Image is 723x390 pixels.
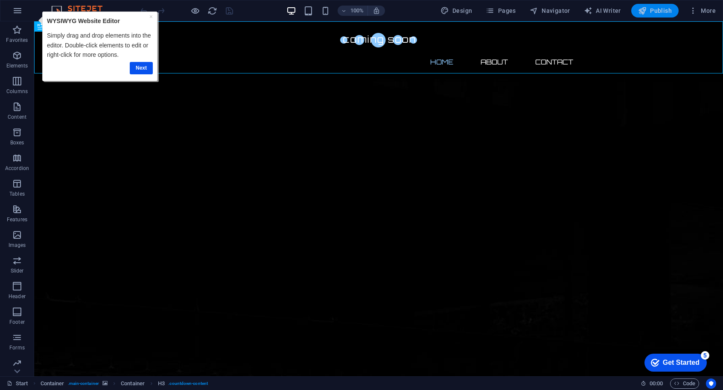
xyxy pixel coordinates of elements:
[641,378,663,389] h6: Session time
[486,6,516,15] span: Pages
[121,378,145,389] span: Click to select. Double-click to edit
[114,2,117,9] a: ×
[114,0,117,10] div: Close tooltip
[440,6,472,15] span: Design
[10,139,24,146] p: Boxes
[6,62,28,69] p: Elements
[706,378,716,389] button: Usercentrics
[685,4,719,18] button: More
[11,19,117,48] p: Simply drag and drop elements into the editor. Double-click elements to edit or right-click for m...
[9,293,26,300] p: Header
[9,191,25,197] p: Tables
[584,6,621,15] span: AI Writer
[674,378,695,389] span: Code
[207,6,217,16] button: reload
[7,4,69,22] div: Get Started 5 items remaining, 0% complete
[102,381,108,386] i: This element contains a background
[8,114,26,120] p: Content
[631,4,679,18] button: Publish
[650,378,663,389] span: 00 00
[530,6,570,15] span: Navigator
[350,6,364,16] h6: 100%
[11,6,84,13] strong: WYSIWYG Website Editor
[63,2,72,10] div: 5
[9,242,26,249] p: Images
[7,378,28,389] a: Click to cancel selection. Double-click to open Pages
[482,4,519,18] button: Pages
[94,50,117,63] a: Next
[638,6,672,15] span: Publish
[5,165,29,172] p: Accordion
[437,4,476,18] div: Design (Ctrl+Alt+Y)
[373,7,380,15] i: On resize automatically adjust zoom level to fit chosen device.
[158,378,165,389] span: Click to select. Double-click to edit
[580,4,624,18] button: AI Writer
[41,378,208,389] nav: breadcrumb
[689,6,716,15] span: More
[49,6,113,16] img: Editor Logo
[9,319,25,325] p: Footer
[338,6,368,16] button: 100%
[6,37,28,44] p: Favorites
[6,88,28,95] p: Columns
[11,267,24,274] p: Slider
[9,344,25,351] p: Forms
[25,9,62,17] div: Get Started
[190,6,200,16] button: Click here to leave preview mode and continue editing
[68,378,99,389] span: . main-container
[526,4,574,18] button: Navigator
[168,378,208,389] span: . countdown-content
[437,4,476,18] button: Design
[207,6,217,16] i: Reload page
[656,380,657,387] span: :
[41,378,64,389] span: Click to select. Double-click to edit
[7,216,27,223] p: Features
[670,378,699,389] button: Code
